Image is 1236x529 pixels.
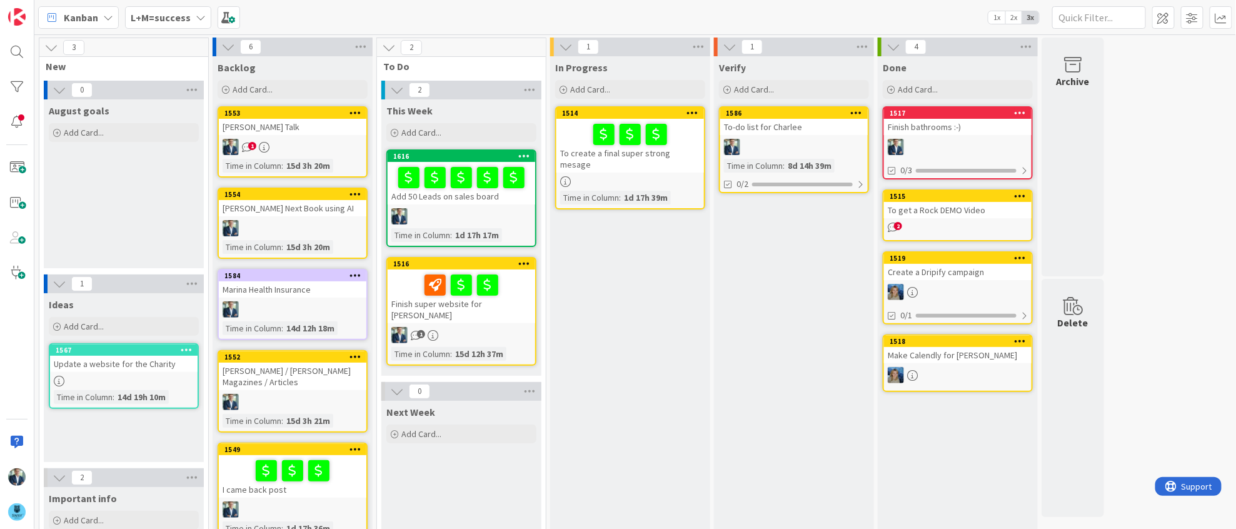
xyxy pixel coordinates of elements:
[223,301,239,318] img: LB
[884,191,1032,218] div: 1515To get a Rock DEMO Video
[283,159,333,173] div: 15d 3h 20m
[409,384,430,399] span: 0
[884,108,1032,119] div: 1517
[734,84,774,95] span: Add Card...
[720,119,868,135] div: To-do list for Charlee
[46,60,193,73] span: New
[224,109,366,118] div: 1553
[218,106,368,178] a: 1553[PERSON_NAME] TalkLBTime in Column:15d 3h 20m
[884,191,1032,202] div: 1515
[391,228,450,242] div: Time in Column
[1022,11,1039,24] span: 3x
[393,152,535,161] div: 1616
[64,127,104,138] span: Add Card...
[113,390,114,404] span: :
[884,202,1032,218] div: To get a Rock DEMO Video
[218,61,256,74] span: Backlog
[726,109,868,118] div: 1586
[388,151,535,162] div: 1616
[8,8,26,26] img: Visit kanbanzone.com
[724,159,783,173] div: Time in Column
[401,40,422,55] span: 2
[570,84,610,95] span: Add Card...
[741,39,763,54] span: 1
[223,321,281,335] div: Time in Column
[218,350,368,433] a: 1552[PERSON_NAME] / [PERSON_NAME] Magazines / ArticlesLBTime in Column:15d 3h 21m
[719,106,869,193] a: 1586To-do list for CharleeLBTime in Column:8d 14h 39m0/2
[1058,315,1088,330] div: Delete
[8,503,26,521] img: avatar
[219,444,366,498] div: 1549I came back post
[719,61,746,74] span: Verify
[884,284,1032,300] div: MA
[219,270,366,298] div: 1584Marina Health Insurance
[884,119,1032,135] div: Finish bathrooms :-)
[223,414,281,428] div: Time in Column
[888,139,904,155] img: LB
[386,149,536,247] a: 1616Add 50 Leads on sales boardLBTime in Column:1d 17h 17m
[219,139,366,155] div: LB
[49,104,109,117] span: August goals
[884,336,1032,347] div: 1518
[894,222,902,230] span: 2
[988,11,1005,24] span: 1x
[223,220,239,236] img: LB
[71,470,93,485] span: 2
[64,515,104,526] span: Add Card...
[391,208,408,224] img: LB
[621,191,671,204] div: 1d 17h 39m
[388,151,535,204] div: 1616Add 50 Leads on sales board
[50,356,198,372] div: Update a website for the Charity
[281,159,283,173] span: :
[49,492,117,505] span: Important info
[555,61,608,74] span: In Progress
[560,191,619,204] div: Time in Column
[219,351,366,390] div: 1552[PERSON_NAME] / [PERSON_NAME] Magazines / Articles
[223,394,239,410] img: LB
[720,108,868,119] div: 1586
[401,428,441,440] span: Add Card...
[383,60,530,73] span: To Do
[888,367,904,383] img: MA
[884,347,1032,363] div: Make Calendly for [PERSON_NAME]
[240,39,261,54] span: 6
[386,104,433,117] span: This Week
[223,501,239,518] img: LB
[281,321,283,335] span: :
[391,327,408,343] img: LB
[71,276,93,291] span: 1
[224,353,366,361] div: 1552
[883,251,1033,325] a: 1519Create a Dripify campaignMA0/1
[223,159,281,173] div: Time in Column
[63,40,84,55] span: 3
[131,11,191,24] b: L+M=success
[219,501,366,518] div: LB
[49,298,74,311] span: Ideas
[386,257,536,366] a: 1516Finish super website for [PERSON_NAME]LBTime in Column:15d 12h 37m
[64,321,104,332] span: Add Card...
[219,189,366,216] div: 1554[PERSON_NAME] Next Book using AI
[26,2,57,17] span: Support
[720,139,868,155] div: LB
[283,414,333,428] div: 15d 3h 21m
[219,351,366,363] div: 1552
[219,363,366,390] div: [PERSON_NAME] / [PERSON_NAME] Magazines / Articles
[409,83,430,98] span: 2
[391,347,450,361] div: Time in Column
[219,200,366,216] div: [PERSON_NAME] Next Book using AI
[50,345,198,372] div: 1567Update a website for the Charity
[219,189,366,200] div: 1554
[619,191,621,204] span: :
[54,390,113,404] div: Time in Column
[388,162,535,204] div: Add 50 Leads on sales board
[223,139,239,155] img: LB
[556,119,704,173] div: To create a final super strong mesage
[71,83,93,98] span: 0
[386,406,435,418] span: Next Week
[883,106,1033,179] a: 1517Finish bathrooms :-)LB0/3
[388,258,535,323] div: 1516Finish super website for [PERSON_NAME]
[283,321,338,335] div: 14d 12h 18m
[890,192,1032,201] div: 1515
[56,346,198,355] div: 1567
[219,270,366,281] div: 1584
